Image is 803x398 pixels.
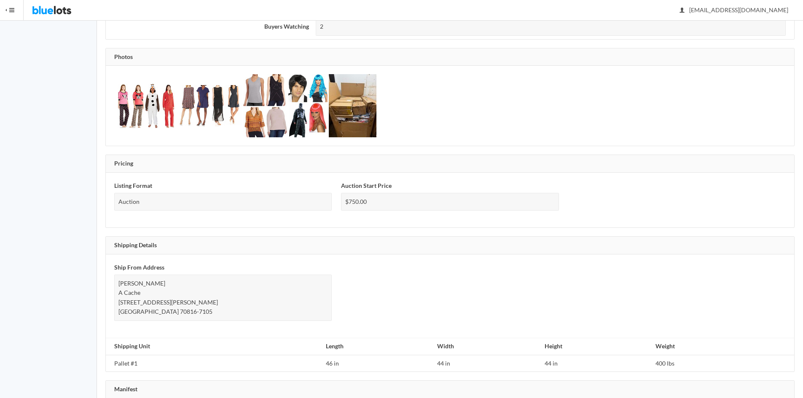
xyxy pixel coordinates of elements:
[322,338,434,355] th: Length
[106,237,794,254] div: Shipping Details
[434,338,541,355] th: Width
[114,181,152,191] label: Listing Format
[434,355,541,372] td: 44 in
[678,7,686,15] ion-icon: person
[114,193,332,211] div: Auction
[652,355,794,372] td: 400 lbs
[114,263,164,272] label: Ship From Address
[243,74,287,137] img: 31ca988c-93e4-4747-8cfa-0ace45e78e6b-1756528300.jpg
[179,85,242,126] img: a97dc757-f045-4035-b6c0-c8def8f046b0-1756528299.jpg
[329,74,376,137] img: 4286c881-e2c0-4c7e-ae9d-864893f2c32e-1756528301.jpeg
[114,275,332,321] div: [PERSON_NAME] A Cache [STREET_ADDRESS][PERSON_NAME] [GEOGRAPHIC_DATA] 70816-7105
[652,338,794,355] th: Weight
[288,74,328,137] img: fc117cbe-2284-4737-91ad-0b7ccb45bacf-1756528300.jpg
[106,338,322,355] th: Shipping Unit
[541,355,653,372] td: 44 in
[322,355,434,372] td: 46 in
[106,155,794,173] div: Pricing
[341,181,392,191] label: Auction Start Price
[106,355,322,372] td: Pallet #1
[541,338,653,355] th: Height
[316,18,786,36] div: 2
[114,84,177,128] img: 9198d0ec-e11f-40ca-a688-f6c20c6be196-1756528298.jpg
[106,48,794,66] div: Photos
[680,6,788,13] span: [EMAIL_ADDRESS][DOMAIN_NAME]
[341,193,559,211] div: $750.00
[106,14,312,39] th: Buyers Watching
